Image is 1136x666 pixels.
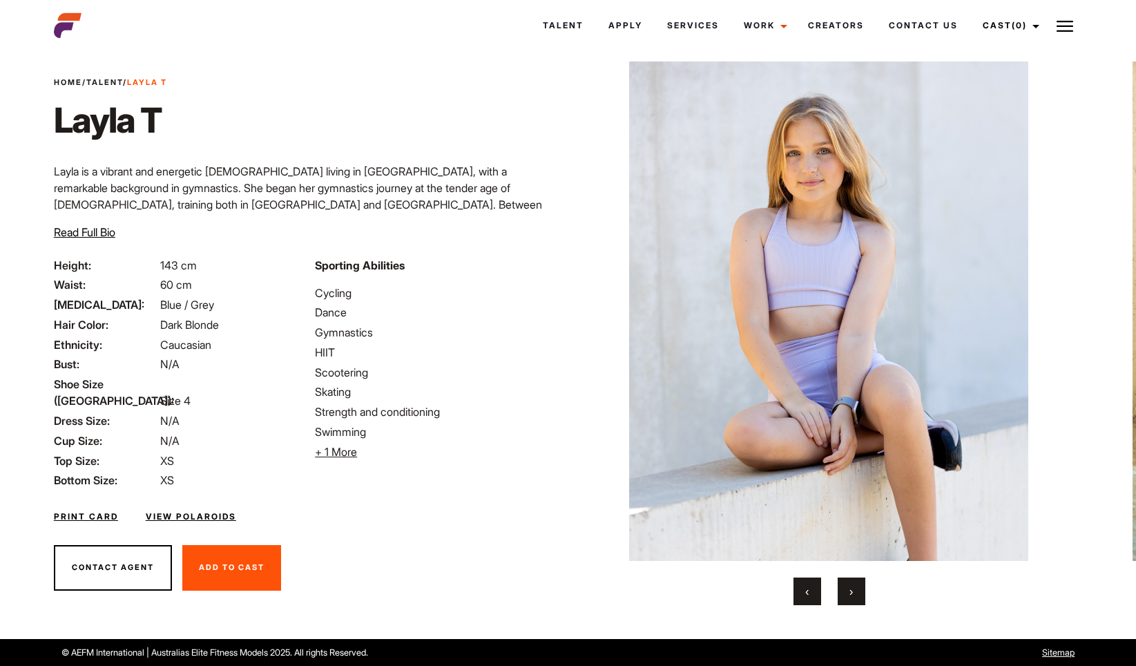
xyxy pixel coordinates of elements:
[315,304,559,321] li: Dance
[315,344,559,361] li: HIIT
[54,432,157,449] span: Cup Size:
[596,7,655,44] a: Apply
[86,77,123,87] a: Talent
[54,545,172,591] button: Contact Agent
[970,7,1048,44] a: Cast(0)
[160,278,192,292] span: 60 cm
[805,584,809,598] span: Previous
[315,324,559,341] li: Gymnastics
[849,584,853,598] span: Next
[54,257,157,274] span: Height:
[54,453,157,469] span: Top Size:
[54,225,115,239] span: Read Full Bio
[54,316,157,333] span: Hair Color:
[54,12,81,39] img: cropped-aefm-brand-fav-22-square.png
[796,7,876,44] a: Creators
[160,454,174,468] span: XS
[54,376,157,409] span: Shoe Size ([GEOGRAPHIC_DATA]):
[127,77,167,87] strong: Layla T
[182,545,281,591] button: Add To Cast
[160,318,219,332] span: Dark Blonde
[160,258,197,272] span: 143 cm
[54,276,157,293] span: Waist:
[731,7,796,44] a: Work
[601,61,1057,561] img: adada
[315,403,559,420] li: Strength and conditioning
[1042,647,1075,658] a: Sitemap
[54,224,115,240] button: Read Full Bio
[160,394,191,408] span: Size 4
[315,285,559,301] li: Cycling
[315,364,559,381] li: Scootering
[199,562,264,572] span: Add To Cast
[54,412,157,429] span: Dress Size:
[315,424,559,440] li: Swimming
[160,434,180,448] span: N/A
[1057,18,1073,35] img: Burger icon
[61,646,646,659] p: © AEFM International | Australias Elite Fitness Models 2025. All rights Reserved.
[876,7,970,44] a: Contact Us
[54,336,157,353] span: Ethnicity:
[54,356,157,372] span: Bust:
[160,473,174,487] span: XS
[146,511,236,523] a: View Polaroids
[54,77,167,88] span: / /
[1012,20,1027,30] span: (0)
[54,511,118,523] a: Print Card
[54,99,167,141] h1: Layla T
[530,7,596,44] a: Talent
[54,296,157,313] span: [MEDICAL_DATA]:
[160,414,180,428] span: N/A
[54,163,560,279] p: Layla is a vibrant and energetic [DEMOGRAPHIC_DATA] living in [GEOGRAPHIC_DATA], with a remarkabl...
[54,77,82,87] a: Home
[160,298,214,312] span: Blue / Grey
[315,445,357,459] span: + 1 More
[54,472,157,488] span: Bottom Size:
[655,7,731,44] a: Services
[160,357,180,371] span: N/A
[160,338,211,352] span: Caucasian
[315,258,405,272] strong: Sporting Abilities
[315,383,559,400] li: Skating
